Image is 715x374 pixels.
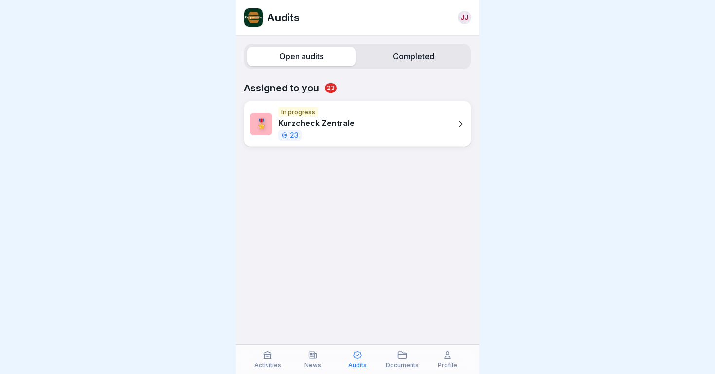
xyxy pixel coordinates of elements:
p: News [304,362,321,369]
div: 🎖️ [250,113,272,135]
label: Open audits [247,47,356,66]
a: JJ [458,11,471,24]
p: Audits [267,11,300,24]
img: vi4xj1rh7o2tnjevi8opufjs.png [244,8,263,27]
p: Activities [254,362,281,369]
span: 23 [325,83,337,93]
p: 23 [290,132,299,139]
p: Documents [386,362,419,369]
label: Completed [359,47,468,66]
p: In progress [278,107,318,117]
p: Profile [438,362,457,369]
p: Kurzcheck Zentrale [278,119,355,128]
p: Assigned to you [244,82,471,94]
a: 🎖️In progressKurzcheck Zentrale23 [244,101,471,147]
p: Audits [348,362,367,369]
